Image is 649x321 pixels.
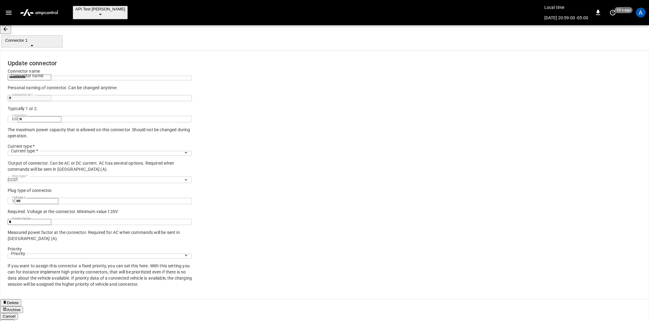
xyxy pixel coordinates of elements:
[8,208,192,215] p: Required. Voltage at the connector. Minimum value 120V
[17,7,60,18] img: ampcontrol.io logo
[608,8,618,17] button: set refresh interval
[0,306,23,313] button: Archive
[636,8,646,17] div: profile-icon
[12,116,18,122] p: kW
[8,263,192,287] p: If you want to assign this connector a fixed priority, you can set this here. With this setting y...
[8,58,641,68] h6: Update connector
[0,299,21,306] button: Delete
[8,85,192,91] p: Personal naming of connector. Can be changed anytime.
[12,174,28,179] label: Plug type
[8,68,192,74] label: Connector name
[12,195,25,200] label: Voltage
[1,35,63,48] button: Connector 1
[544,15,588,21] p: [DATE] 20:59:00 -05:00
[8,187,192,193] p: Plug type of connector.
[8,177,18,183] div: CCS1
[12,216,31,221] label: Power factor
[75,7,125,11] span: API Test [PERSON_NAME]
[5,38,59,43] span: Connector 1
[15,5,63,20] button: menu
[8,229,192,242] p: Measured power factor at the connector. Required for AC when commands will be sent in [GEOGRAPHIC...
[12,92,33,97] label: Connector id
[544,4,588,10] p: Local time
[0,313,18,319] button: Cancel
[8,160,192,172] p: 'Output of connector. Can be AC or DC current. AC has several options. Required when commands wil...
[73,6,128,19] button: API Test [PERSON_NAME]
[12,198,15,204] p: V
[8,127,192,139] p: The maximum power capacity that is allowed on this connector. Should not be changed during operat...
[8,105,192,112] p: Typically 1 or 2.
[12,113,27,118] label: Capacity
[8,143,192,149] label: Current type
[8,246,192,252] label: Priority
[615,7,633,13] span: 10 s ago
